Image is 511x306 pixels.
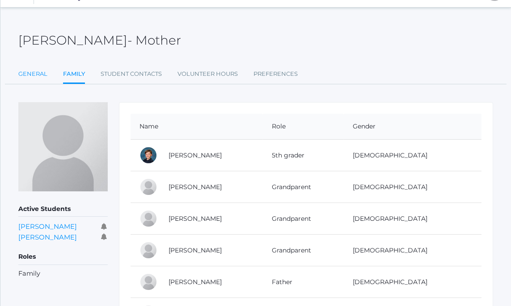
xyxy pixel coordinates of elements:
[344,203,481,235] td: [DEMOGRAPHIC_DATA]
[169,183,222,191] a: [PERSON_NAME]
[263,114,344,140] th: Role
[263,235,344,266] td: Grandparent
[18,33,181,47] h2: [PERSON_NAME]
[139,273,157,291] div: Jared Pedersen
[344,266,481,298] td: [DEMOGRAPHIC_DATA]
[263,266,344,298] td: Father
[344,171,481,203] td: [DEMOGRAPHIC_DATA]
[139,146,157,164] div: Asher Pedersen
[169,151,222,159] a: [PERSON_NAME]
[101,65,162,83] a: Student Contacts
[101,223,108,230] i: Receives communications for this student
[139,241,157,259] div: Nadja Myers
[253,65,298,83] a: Preferences
[18,202,108,217] h5: Active Students
[177,65,238,83] a: Volunteer Hours
[18,233,77,241] a: [PERSON_NAME]
[263,140,344,171] td: 5th grader
[344,114,481,140] th: Gender
[263,171,344,203] td: Grandparent
[18,269,108,279] li: Family
[139,178,157,196] div: Cindy Burt
[169,215,222,223] a: [PERSON_NAME]
[18,249,108,265] h5: Roles
[131,114,263,140] th: Name
[18,102,108,191] img: Michelle Pedersen
[169,278,222,286] a: [PERSON_NAME]
[344,140,481,171] td: [DEMOGRAPHIC_DATA]
[63,65,85,84] a: Family
[18,65,47,83] a: General
[101,234,108,240] i: Receives communications for this student
[263,203,344,235] td: Grandparent
[169,246,222,254] a: [PERSON_NAME]
[344,235,481,266] td: [DEMOGRAPHIC_DATA]
[139,210,157,227] div: Ray Burt
[127,33,181,48] span: - Mother
[18,222,77,231] a: [PERSON_NAME]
